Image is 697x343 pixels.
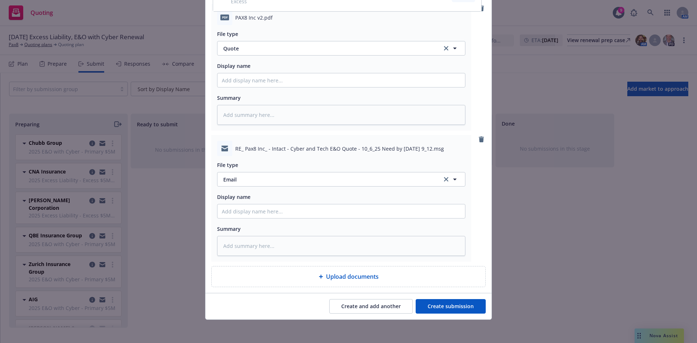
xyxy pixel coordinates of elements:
[477,135,486,144] a: remove
[416,299,486,314] button: Create submission
[220,15,229,20] span: pdf
[235,14,273,21] span: PAX8 Inc v2.pdf
[217,193,250,200] span: Display name
[217,225,241,232] span: Summary
[217,73,465,87] input: Add display name here...
[217,162,238,168] span: File type
[217,41,465,56] button: Quoteclear selection
[235,145,444,152] span: RE_ Pax8 Inc_ - Intact - Cyber and Tech E&O Quote - 10_6_25 Need by [DATE] 9_12.msg
[217,172,465,187] button: Emailclear selection
[442,175,451,184] a: clear selection
[223,176,428,183] span: Email
[329,299,413,314] button: Create and add another
[326,272,379,281] span: Upload documents
[211,266,486,287] div: Upload documents
[217,30,238,37] span: File type
[442,44,451,53] a: clear selection
[217,94,241,101] span: Summary
[217,204,465,218] input: Add display name here...
[217,62,250,69] span: Display name
[223,45,428,52] span: Quote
